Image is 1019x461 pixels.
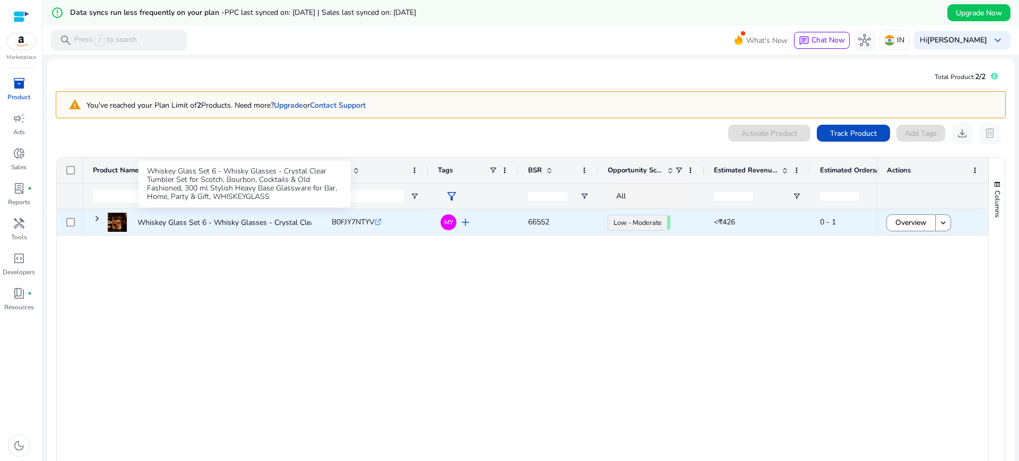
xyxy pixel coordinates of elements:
[13,127,25,137] p: Ads
[920,37,987,44] p: Hi
[956,127,969,140] span: download
[51,6,64,19] mat-icon: error_outline
[410,192,419,201] button: Open Filter Menu
[13,77,25,90] span: inventory_2
[137,212,351,233] p: Whiskey Glass Set 6 - Whisky Glasses - Crystal Clear Tumbler...
[13,439,25,452] span: dark_mode
[11,162,27,172] p: Sales
[11,232,27,242] p: Tools
[746,31,788,50] span: What's New
[13,252,25,265] span: code_blocks
[858,34,871,47] span: hub
[197,100,201,110] b: 2
[811,35,845,45] span: Chat Now
[139,161,351,207] div: Whiskey Glass Set 6 - Whisky Glasses - Crystal Clear Tumbler Set for Scotch, Bourbon, Cocktails &...
[956,7,1002,19] span: Upgrade Now
[991,34,1004,47] span: keyboard_arrow_down
[927,35,987,45] b: [PERSON_NAME]
[93,166,139,175] span: Product Name
[714,217,735,227] span: <₹426
[310,100,366,110] a: Contact Support
[947,4,1011,21] button: Upgrade Now
[61,96,87,114] mat-icon: warning
[992,190,1002,218] span: Columns
[13,182,25,195] span: lab_profile
[74,34,137,46] p: Press to search
[28,186,32,190] span: fiber_manual_record
[59,34,72,47] span: search
[820,166,884,175] span: Estimated Orders/Day
[830,128,877,139] span: Track Product
[13,112,25,125] span: campaign
[935,73,975,81] span: Total Product:
[438,166,453,175] span: Tags
[616,191,626,201] span: All
[580,192,589,201] button: Open Filter Menu
[817,125,890,142] button: Track Product
[8,197,30,207] p: Reports
[108,213,127,232] img: 415iqgFuNrL._SS100_.jpg
[332,190,404,203] input: ASIN Filter Input
[28,291,32,295] span: fiber_manual_record
[3,267,35,277] p: Developers
[6,54,36,62] p: Marketplace
[938,218,948,228] mat-icon: keyboard_arrow_down
[887,166,911,175] span: Actions
[952,123,973,144] button: download
[7,92,30,102] p: Product
[886,214,936,231] button: Overview
[528,166,542,175] span: BSR
[897,31,904,49] p: IN
[7,33,36,49] img: amazon.svg
[13,217,25,230] span: handyman
[274,100,303,110] a: Upgrade
[714,166,778,175] span: Estimated Revenue/Day
[884,35,895,46] img: in.svg
[4,302,34,312] p: Resources
[87,100,366,111] p: You've reached your Plan Limit of Products. Need more?
[459,216,472,229] span: add
[608,215,667,231] a: Low - Moderate
[274,100,310,110] span: or
[332,217,375,227] span: B0FJY7NTYV
[895,212,927,233] span: Overview
[608,166,663,175] span: Opportunity Score
[854,30,875,51] button: hub
[13,287,25,300] span: book_4
[820,217,836,227] span: 0 - 1
[528,217,549,227] span: 66552
[444,219,453,225] span: MY
[794,32,850,49] button: chatChat Now
[445,190,458,203] span: filter_alt
[667,215,670,230] span: 55.52
[799,36,809,46] span: chat
[93,190,298,203] input: Product Name Filter Input
[975,72,986,82] span: 2/2
[70,8,416,18] h5: Data syncs run less frequently on your plan -
[95,34,105,46] span: /
[224,7,416,18] span: PPC last synced on: [DATE] | Sales last synced on: [DATE]
[13,147,25,160] span: donut_small
[792,192,801,201] button: Open Filter Menu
